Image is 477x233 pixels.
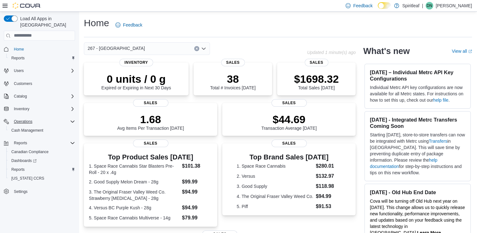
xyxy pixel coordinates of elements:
[9,54,75,62] span: Reports
[353,3,372,9] span: Feedback
[429,139,447,144] a: Transfers
[271,140,307,147] span: Sales
[18,15,75,28] span: Load All Apps in [GEOGRAPHIC_DATA]
[6,147,78,156] button: Canadian Compliance
[1,139,78,147] button: Reports
[11,105,32,113] button: Inventory
[11,93,75,100] span: Catalog
[11,67,26,75] button: Users
[1,79,78,88] button: Customers
[261,113,317,126] p: $44.69
[11,139,75,147] span: Reports
[261,113,317,131] div: Transaction Average [DATE]
[14,189,27,194] span: Settings
[426,2,433,9] div: Danielle N
[6,156,78,165] a: Dashboards
[9,166,75,173] span: Reports
[11,167,25,172] span: Reports
[9,148,51,156] a: Canadian Compliance
[4,42,75,212] nav: Complex example
[13,3,41,9] img: Cova
[11,67,75,75] span: Users
[11,80,75,87] span: Customers
[237,153,341,161] h3: Top Brand Sales [DATE]
[1,92,78,101] button: Catalog
[89,179,179,185] dt: 2. Good Supply Melon Dream - 28g
[11,158,37,163] span: Dashboards
[237,173,313,179] dt: 2. Versus
[271,99,307,107] span: Sales
[9,157,39,164] a: Dashboards
[11,93,29,100] button: Catalog
[11,45,26,53] a: Home
[11,139,30,147] button: Reports
[89,205,179,211] dt: 4. Versus BC Purple Kush - 28g
[452,49,472,54] a: View allExternal link
[1,45,78,54] button: Home
[9,175,47,182] a: [US_STATE] CCRS
[294,73,339,90] div: Total Sales [DATE]
[117,113,184,126] p: 1.68
[11,80,35,87] a: Customers
[182,188,212,196] dd: $94.99
[182,204,212,212] dd: $94.99
[427,2,432,9] span: DN
[436,2,472,9] p: [PERSON_NAME]
[402,2,419,9] p: Spiritleaf
[316,203,341,210] dd: $91.53
[14,119,32,124] span: Operations
[370,116,465,129] h3: [DATE] - Integrated Metrc Transfers Coming Soon
[201,46,206,51] button: Open list of options
[221,59,245,66] span: Sales
[11,118,75,125] span: Operations
[89,215,179,221] dt: 5. Space Race Cannabis Multiverse - 14g
[14,68,24,73] span: Users
[102,73,171,90] div: Expired or Expiring in Next 30 Days
[422,2,423,9] p: |
[370,132,465,176] p: Starting [DATE], store-to-store transfers can now be integrated with Metrc using in [GEOGRAPHIC_D...
[11,105,75,113] span: Inventory
[89,153,212,161] h3: Top Product Sales [DATE]
[6,54,78,63] button: Reports
[11,188,30,195] a: Settings
[9,127,75,134] span: Cash Management
[11,118,35,125] button: Operations
[11,56,25,61] span: Reports
[1,66,78,75] button: Users
[370,69,465,82] h3: [DATE] – Individual Metrc API Key Configurations
[210,73,255,90] div: Total # Invoices [DATE]
[1,105,78,113] button: Inventory
[89,189,179,201] dt: 3. The Original Fraser Valley Weed Co. Strawberry [MEDICAL_DATA] - 28g
[316,172,341,180] dd: $132.97
[194,46,199,51] button: Clear input
[370,189,465,195] h3: [DATE] - Old Hub End Date
[14,106,29,111] span: Inventory
[123,22,142,28] span: Feedback
[11,149,49,154] span: Canadian Compliance
[370,84,465,103] p: Individual Metrc API key configurations are now available for all Metrc states. For instructions ...
[6,174,78,183] button: [US_STATE] CCRS
[468,50,472,53] svg: External link
[316,182,341,190] dd: $118.98
[1,187,78,196] button: Settings
[14,81,32,86] span: Customers
[9,148,75,156] span: Canadian Compliance
[182,162,212,170] dd: $101.38
[210,73,255,85] p: 38
[9,157,75,164] span: Dashboards
[237,183,313,189] dt: 3. Good Supply
[6,126,78,135] button: Cash Management
[14,94,27,99] span: Catalog
[14,140,27,146] span: Reports
[133,140,168,147] span: Sales
[11,187,75,195] span: Settings
[1,117,78,126] button: Operations
[11,128,43,133] span: Cash Management
[182,178,212,186] dd: $99.99
[102,73,171,85] p: 0 units / 0 g
[237,203,313,210] dt: 5. Piff
[182,214,212,222] dd: $79.99
[316,193,341,200] dd: $94.99
[9,166,27,173] a: Reports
